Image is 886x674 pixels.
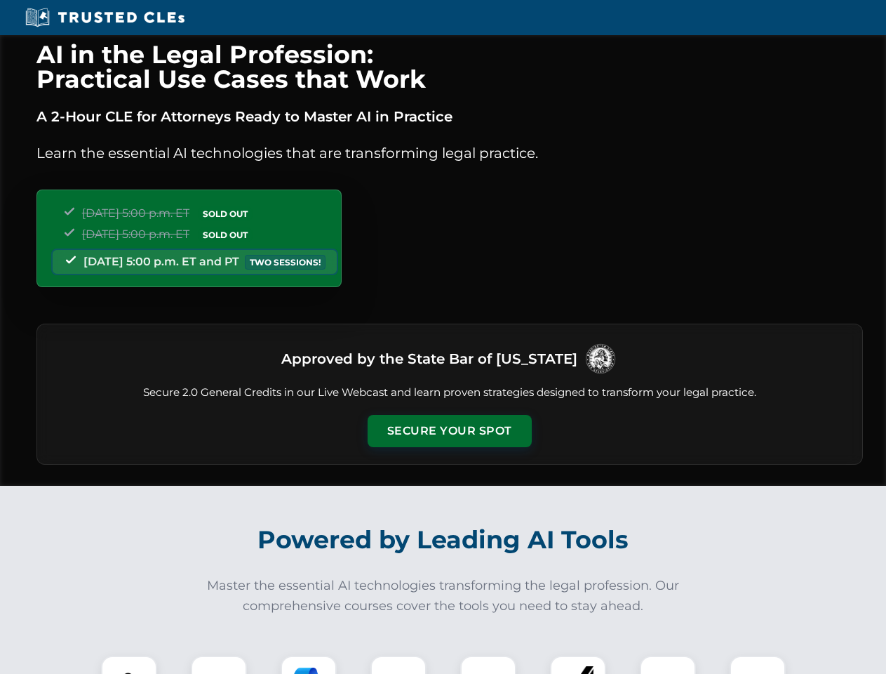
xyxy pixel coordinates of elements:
p: A 2-Hour CLE for Attorneys Ready to Master AI in Practice [36,105,863,128]
button: Secure Your Spot [368,415,532,447]
span: [DATE] 5:00 p.m. ET [82,206,189,220]
p: Master the essential AI technologies transforming the legal profession. Our comprehensive courses... [198,576,689,616]
h1: AI in the Legal Profession: Practical Use Cases that Work [36,42,863,91]
p: Secure 2.0 General Credits in our Live Webcast and learn proven strategies designed to transform ... [54,385,845,401]
img: Logo [583,341,618,376]
img: Trusted CLEs [21,7,189,28]
h3: Approved by the State Bar of [US_STATE] [281,346,577,371]
span: SOLD OUT [198,227,253,242]
span: [DATE] 5:00 p.m. ET [82,227,189,241]
p: Learn the essential AI technologies that are transforming legal practice. [36,142,863,164]
span: SOLD OUT [198,206,253,221]
h2: Powered by Leading AI Tools [55,515,832,564]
